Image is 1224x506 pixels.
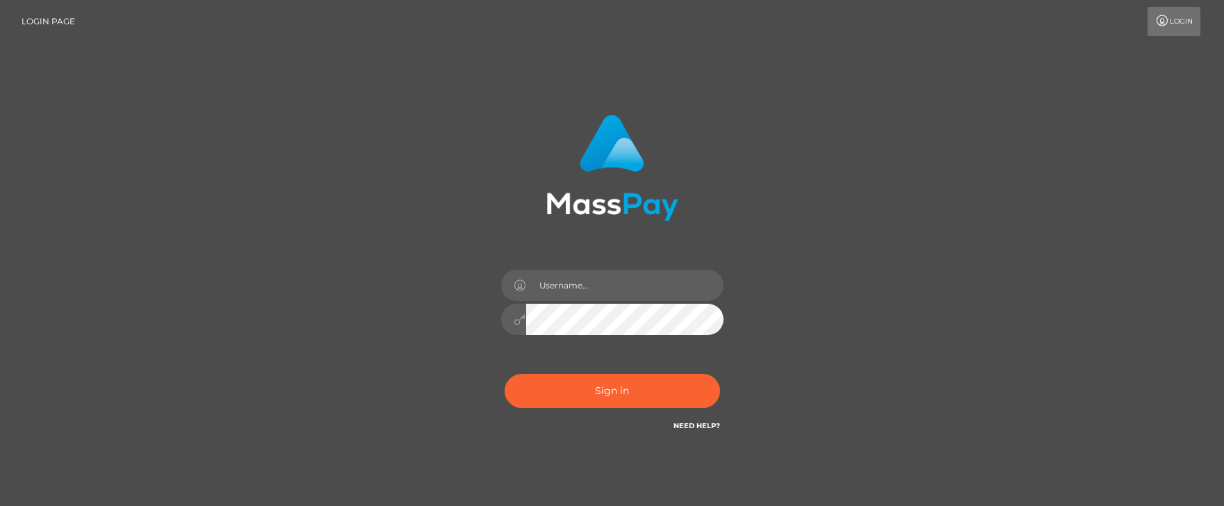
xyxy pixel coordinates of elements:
[674,421,720,430] a: Need Help?
[22,7,75,36] a: Login Page
[1148,7,1200,36] a: Login
[526,270,724,301] input: Username...
[546,115,678,221] img: MassPay Login
[505,374,720,408] button: Sign in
